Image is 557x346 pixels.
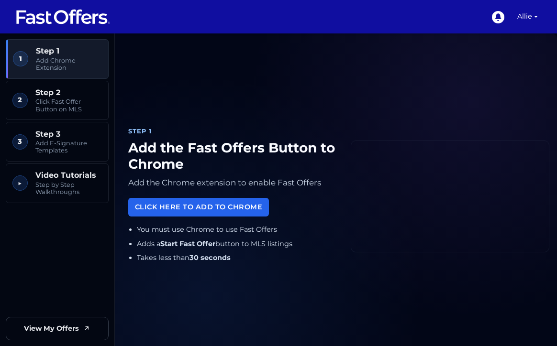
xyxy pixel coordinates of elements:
span: Step 2 [35,88,102,97]
a: View My Offers [6,317,109,340]
span: Step 3 [35,130,102,139]
span: Add E-Signature Templates [35,140,102,154]
li: Adds a button to MLS listings [137,238,335,249]
a: ▶︎ Video Tutorials Step by Step Walkthroughs [6,163,109,203]
span: 1 [13,51,28,66]
span: 2 [12,93,28,108]
a: Click Here to Add to Chrome [128,198,269,216]
a: 2 Step 2 Click Fast Offer Button on MLS [6,81,109,120]
p: Add the Chrome extension to enable Fast Offers [128,176,335,190]
li: You must use Chrome to use Fast Offers [137,224,335,235]
strong: 30 seconds [189,253,231,262]
li: Takes less than [137,252,335,263]
span: Add Chrome Extension [36,57,102,72]
span: 3 [12,134,28,150]
span: ▶︎ [12,175,28,191]
span: Step by Step Walkthroughs [35,181,102,196]
span: Click Fast Offer Button on MLS [35,98,102,113]
span: Video Tutorials [35,171,102,180]
span: View My Offers [24,323,79,334]
h1: Add the Fast Offers Button to Chrome [128,140,335,172]
a: 1 Step 1 Add Chrome Extension [6,39,109,79]
strong: Start Fast Offer [160,239,215,248]
span: Step 1 [36,46,102,55]
iframe: Fast Offers Chrome Extension [351,141,549,252]
a: 3 Step 3 Add E-Signature Templates [6,122,109,162]
div: Step 1 [128,127,335,136]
